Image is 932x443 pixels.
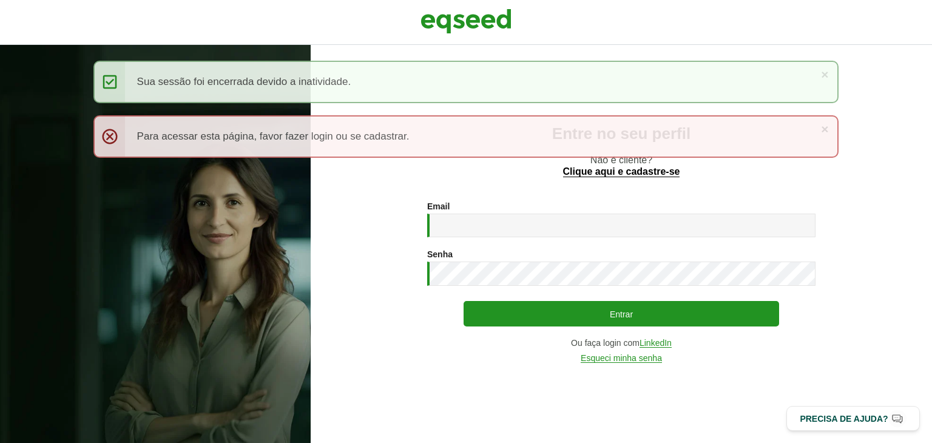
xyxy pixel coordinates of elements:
div: Para acessar esta página, favor fazer login ou se cadastrar. [93,115,839,158]
img: EqSeed Logo [420,6,512,36]
a: × [821,123,828,135]
a: Esqueci minha senha [581,354,662,363]
a: × [821,68,828,81]
a: Clique aqui e cadastre-se [563,167,680,177]
label: Senha [427,250,453,259]
div: Ou faça login com [427,339,815,348]
label: Email [427,202,450,211]
button: Entrar [464,301,779,326]
a: LinkedIn [640,339,672,348]
div: Sua sessão foi encerrada devido a inatividade. [93,61,839,103]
